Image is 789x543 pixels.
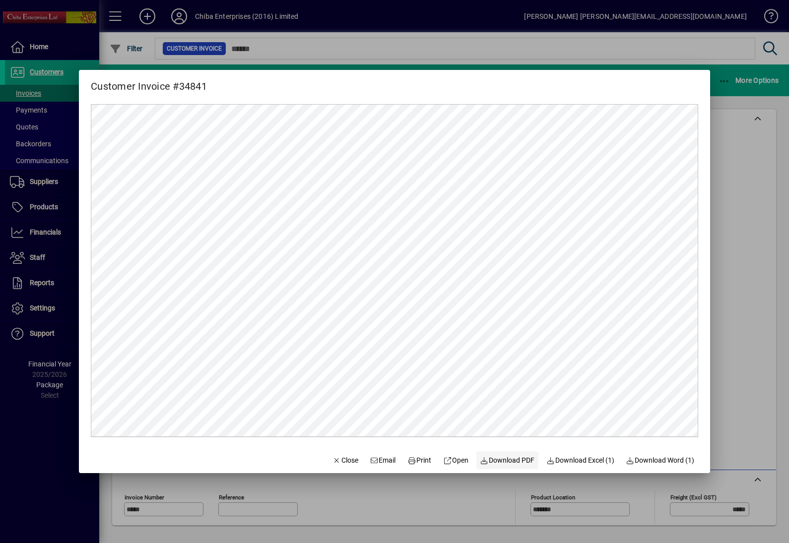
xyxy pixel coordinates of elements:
h2: Customer Invoice #34841 [79,70,219,94]
button: Print [403,451,435,469]
span: Open [443,455,468,466]
span: Download PDF [480,455,535,466]
button: Email [366,451,400,469]
button: Close [329,451,362,469]
a: Download PDF [476,451,539,469]
a: Open [439,451,472,469]
span: Download Word (1) [626,455,695,466]
button: Download Excel (1) [542,451,618,469]
span: Email [370,455,396,466]
button: Download Word (1) [622,451,699,469]
span: Print [407,455,431,466]
span: Close [332,455,358,466]
span: Download Excel (1) [546,455,614,466]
